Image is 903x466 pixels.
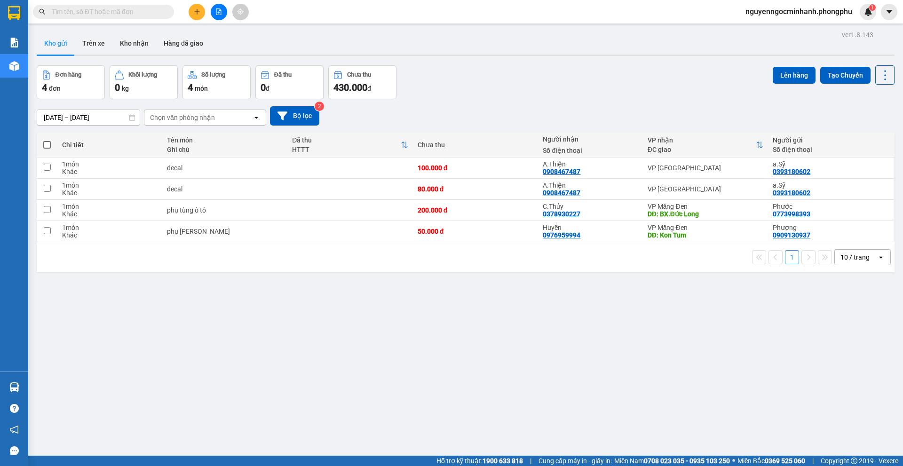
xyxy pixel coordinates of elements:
[150,113,215,122] div: Chọn văn phòng nhận
[55,71,81,78] div: Đơn hàng
[869,4,876,11] sup: 1
[436,456,523,466] span: Hỗ trợ kỹ thuật:
[812,456,814,466] span: |
[543,182,638,189] div: A.Thiện
[167,185,283,193] div: decal
[842,30,873,40] div: ver 1.8.143
[543,168,580,175] div: 0908467487
[773,168,810,175] div: 0393180602
[315,102,324,111] sup: 2
[648,203,764,210] div: VP Măng Đen
[418,164,534,172] div: 100.000 đ
[418,206,534,214] div: 200.000 đ
[237,8,244,15] span: aim
[274,71,292,78] div: Đã thu
[877,253,885,261] svg: open
[167,228,283,235] div: phụ tùng may
[110,65,178,99] button: Khối lượng0kg
[266,85,269,92] span: đ
[648,146,756,153] div: ĐC giao
[648,164,764,172] div: VP [GEOGRAPHIC_DATA]
[643,133,768,158] th: Toggle SortBy
[255,65,324,99] button: Đã thu0đ
[328,65,396,99] button: Chưa thu430.000đ
[539,456,612,466] span: Cung cấp máy in - giấy in:
[62,160,157,168] div: 1 món
[418,141,534,149] div: Chưa thu
[773,182,889,189] div: a.Sỹ
[167,206,283,214] div: phụ tùng ô tô
[543,147,638,154] div: Số điện thoại
[62,182,157,189] div: 1 món
[773,136,889,144] div: Người gửi
[840,253,870,262] div: 10 / trang
[167,146,283,153] div: Ghi chú
[42,82,47,93] span: 4
[8,6,20,20] img: logo-vxr
[194,8,200,15] span: plus
[820,67,871,84] button: Tạo Chuyến
[270,106,319,126] button: Bộ lọc
[115,82,120,93] span: 0
[62,141,157,149] div: Chi tiết
[418,185,534,193] div: 80.000 đ
[543,224,638,231] div: Huyền
[9,38,19,47] img: solution-icon
[10,446,19,455] span: message
[112,32,156,55] button: Kho nhận
[773,231,810,239] div: 0909130937
[418,228,534,235] div: 50.000 đ
[62,189,157,197] div: Khác
[128,71,157,78] div: Khối lượng
[75,32,112,55] button: Trên xe
[773,189,810,197] div: 0393180602
[543,203,638,210] div: C.Thủy
[10,404,19,413] span: question-circle
[62,224,157,231] div: 1 món
[773,210,810,218] div: 0773998393
[773,67,816,84] button: Lên hàng
[530,456,531,466] span: |
[543,210,580,218] div: 0378930227
[189,4,205,20] button: plus
[49,85,61,92] span: đơn
[39,8,46,15] span: search
[881,4,897,20] button: caret-down
[37,65,105,99] button: Đơn hàng4đơn
[195,85,208,92] span: món
[648,136,756,144] div: VP nhận
[37,32,75,55] button: Kho gửi
[215,8,222,15] span: file-add
[211,4,227,20] button: file-add
[367,85,371,92] span: đ
[773,203,889,210] div: Phước
[62,210,157,218] div: Khác
[52,7,163,17] input: Tìm tên, số ĐT hoặc mã đơn
[871,4,874,11] span: 1
[253,114,260,121] svg: open
[773,146,889,153] div: Số điện thoại
[9,382,19,392] img: warehouse-icon
[773,224,889,231] div: Phượng
[156,32,211,55] button: Hàng đã giao
[167,164,283,172] div: decal
[62,231,157,239] div: Khác
[167,136,283,144] div: Tên món
[785,250,799,264] button: 1
[773,160,889,168] div: a.Sỹ
[543,189,580,197] div: 0908467487
[543,231,580,239] div: 0976959994
[765,457,805,465] strong: 0369 525 060
[232,4,249,20] button: aim
[333,82,367,93] span: 430.000
[737,456,805,466] span: Miền Bắc
[62,203,157,210] div: 1 món
[648,185,764,193] div: VP [GEOGRAPHIC_DATA]
[261,82,266,93] span: 0
[62,168,157,175] div: Khác
[644,457,730,465] strong: 0708 023 035 - 0935 103 250
[9,61,19,71] img: warehouse-icon
[851,458,857,464] span: copyright
[292,136,401,144] div: Đã thu
[738,6,860,17] span: nguyenngocminhanh.phongphu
